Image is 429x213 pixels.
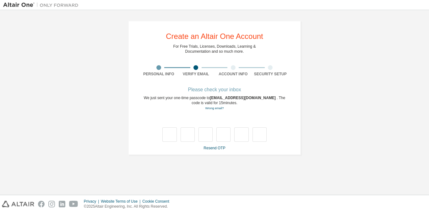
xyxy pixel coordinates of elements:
div: Account Info [215,72,252,77]
a: Go back to the registration form [205,106,224,110]
img: linkedin.svg [59,201,65,207]
img: altair_logo.svg [2,201,34,207]
img: Altair One [3,2,82,8]
p: © 2025 Altair Engineering, Inc. All Rights Reserved. [84,204,173,209]
div: Cookie Consent [142,199,173,204]
div: Verify Email [177,72,215,77]
img: facebook.svg [38,201,45,207]
div: Website Terms of Use [101,199,142,204]
div: Please check your inbox [140,88,289,92]
div: We just sent your one-time passcode to . The code is valid for 15 minutes. [140,95,289,111]
div: Personal Info [140,72,177,77]
div: For Free Trials, Licenses, Downloads, Learning & Documentation and so much more. [173,44,256,54]
div: Create an Altair One Account [166,33,263,40]
img: youtube.svg [69,201,78,207]
a: Resend OTP [204,146,225,150]
span: [EMAIL_ADDRESS][DOMAIN_NAME] [210,96,277,100]
div: Security Setup [252,72,289,77]
div: Privacy [84,199,101,204]
img: instagram.svg [48,201,55,207]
